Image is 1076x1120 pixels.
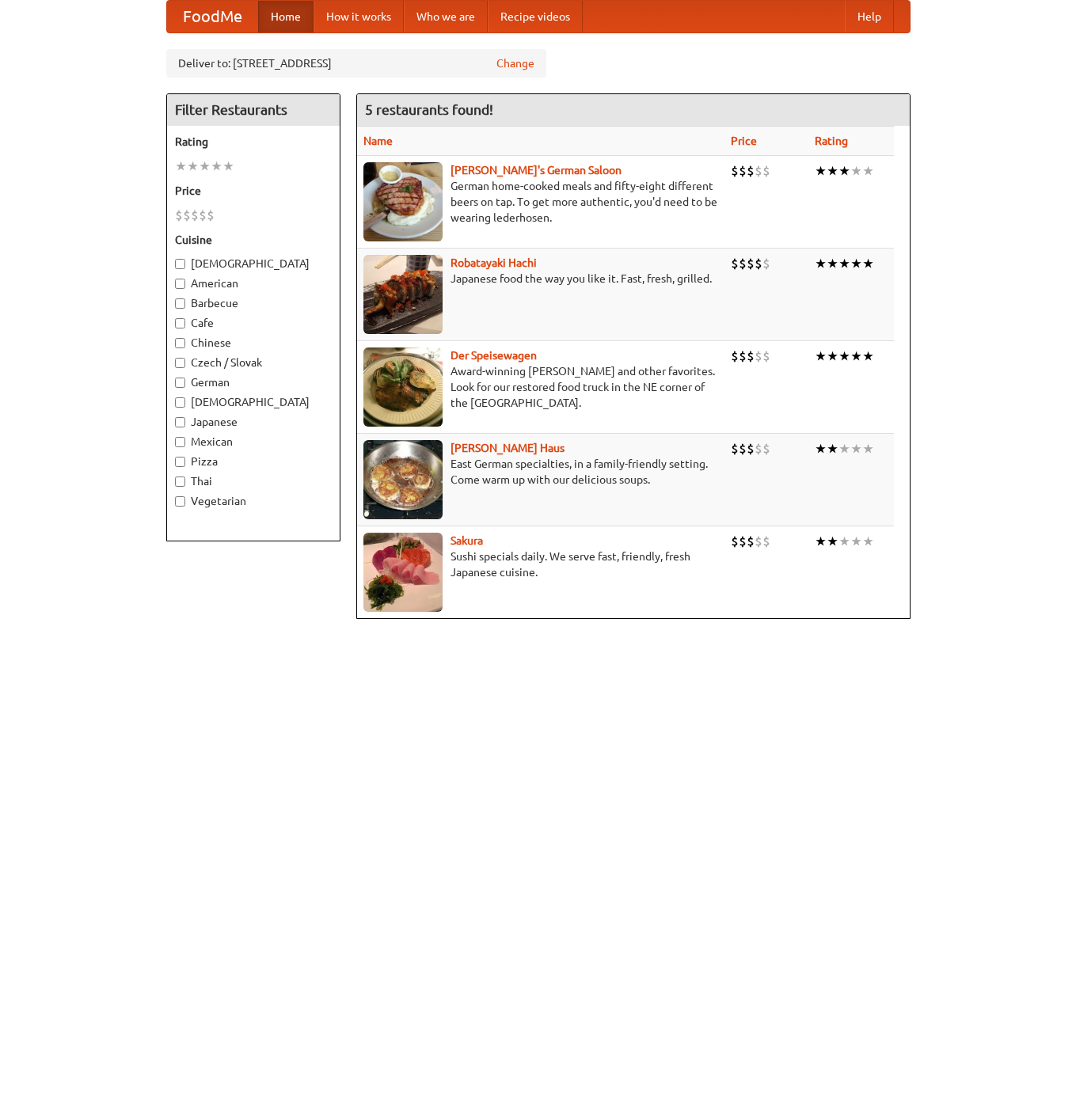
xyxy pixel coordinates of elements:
[815,347,827,365] li: ★
[762,255,770,272] li: $
[845,1,894,32] a: Help
[838,440,850,457] li: ★
[862,533,874,550] li: ★
[175,335,332,351] label: Chinese
[755,255,762,272] li: $
[175,493,332,509] label: Vegetarian
[762,162,770,180] li: $
[815,162,827,180] li: ★
[314,1,404,32] a: How it works
[815,533,827,550] li: ★
[175,397,185,408] input: [DEMOGRAPHIC_DATA]
[827,162,838,180] li: ★
[175,134,332,150] h5: Rating
[862,162,874,180] li: ★
[451,164,622,177] b: [PERSON_NAME]'s German Saloon
[755,440,762,457] li: $
[739,347,747,365] li: $
[175,298,185,309] input: Barbecue
[739,162,747,180] li: $
[175,437,185,447] input: Mexican
[838,347,850,365] li: ★
[739,255,747,272] li: $
[363,271,718,287] p: Japanese food the way you like it. Fast, fresh, grilled.
[838,533,850,550] li: ★
[363,533,443,612] img: sakura.jpg
[363,255,443,334] img: robatayaki.jpg
[175,394,332,410] label: [DEMOGRAPHIC_DATA]
[167,1,258,32] a: FoodMe
[363,178,718,226] p: German home-cooked meals and fifty-eight different beers on tap. To get more authentic, you'd nee...
[815,135,848,147] a: Rating
[363,347,443,427] img: speisewagen.jpg
[496,55,534,71] a: Change
[451,442,565,454] a: [PERSON_NAME] Haus
[815,440,827,457] li: ★
[404,1,488,32] a: Who we are
[222,158,234,175] li: ★
[175,279,185,289] input: American
[451,256,537,269] a: Robatayaki Hachi
[363,549,718,580] p: Sushi specials daily. We serve fast, friendly, fresh Japanese cuisine.
[175,473,332,489] label: Thai
[175,378,185,388] input: German
[838,255,850,272] li: ★
[862,255,874,272] li: ★
[175,476,185,487] input: Thai
[451,349,537,362] a: Der Speisewagen
[739,440,747,457] li: $
[363,162,443,241] img: esthers.jpg
[862,347,874,365] li: ★
[175,295,332,311] label: Barbecue
[747,255,755,272] li: $
[731,162,739,180] li: $
[199,158,211,175] li: ★
[175,315,332,331] label: Cafe
[175,256,332,271] label: [DEMOGRAPHIC_DATA]
[199,207,207,224] li: $
[850,440,862,457] li: ★
[755,347,762,365] li: $
[739,533,747,550] li: $
[488,1,583,32] a: Recipe videos
[363,363,718,411] p: Award-winning [PERSON_NAME] and other favorites. Look for our restored food truck in the NE corne...
[815,255,827,272] li: ★
[731,255,739,272] li: $
[762,440,770,457] li: $
[166,49,546,78] div: Deliver to: [STREET_ADDRESS]
[747,533,755,550] li: $
[747,347,755,365] li: $
[175,417,185,427] input: Japanese
[755,533,762,550] li: $
[827,533,838,550] li: ★
[191,207,199,224] li: $
[175,355,332,370] label: Czech / Slovak
[175,457,185,467] input: Pizza
[175,183,332,199] h5: Price
[175,232,332,248] h5: Cuisine
[175,454,332,469] label: Pizza
[175,434,332,450] label: Mexican
[731,533,739,550] li: $
[175,374,332,390] label: German
[451,534,483,547] a: Sakura
[363,456,718,488] p: East German specialties, in a family-friendly setting. Come warm up with our delicious soups.
[175,158,187,175] li: ★
[175,338,185,348] input: Chinese
[175,318,185,328] input: Cafe
[363,440,443,519] img: kohlhaus.jpg
[175,259,185,269] input: [DEMOGRAPHIC_DATA]
[827,255,838,272] li: ★
[183,207,191,224] li: $
[175,358,185,368] input: Czech / Slovak
[838,162,850,180] li: ★
[762,533,770,550] li: $
[850,347,862,365] li: ★
[258,1,314,32] a: Home
[187,158,199,175] li: ★
[827,440,838,457] li: ★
